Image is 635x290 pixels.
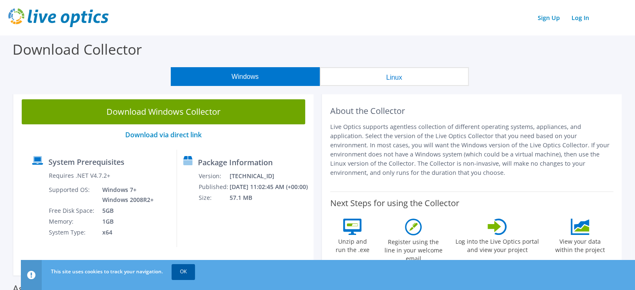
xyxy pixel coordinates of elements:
label: Unzip and run the .exe [333,235,372,254]
td: x64 [96,227,155,238]
button: Linux [320,67,469,86]
td: Size: [198,192,229,203]
a: Download via direct link [125,130,202,139]
td: Windows 7+ Windows 2008R2+ [96,184,155,205]
h2: About the Collector [330,106,614,116]
label: System Prerequisites [48,158,124,166]
td: [TECHNICAL_ID] [229,171,309,182]
label: Download Collector [13,40,142,59]
label: Log into the Live Optics portal and view your project [455,235,539,254]
a: Sign Up [534,12,564,24]
td: 5GB [96,205,155,216]
label: Next Steps for using the Collector [330,198,459,208]
td: Supported OS: [48,184,96,205]
a: Download Windows Collector [22,99,305,124]
a: OK [172,264,195,279]
td: System Type: [48,227,96,238]
td: [DATE] 11:02:45 AM (+00:00) [229,182,309,192]
td: 1GB [96,216,155,227]
label: Package Information [198,158,273,166]
label: Register using the line in your welcome email [382,235,445,263]
td: Version: [198,171,229,182]
label: View your data within the project [550,235,610,254]
label: Requires .NET V4.7.2+ [49,171,110,180]
td: 57.1 MB [229,192,309,203]
img: live_optics_svg.svg [8,8,109,27]
button: Windows [171,67,320,86]
td: Free Disk Space: [48,205,96,216]
a: Log In [567,12,593,24]
p: Live Optics supports agentless collection of different operating systems, appliances, and applica... [330,122,614,177]
td: Published: [198,182,229,192]
td: Memory: [48,216,96,227]
span: This site uses cookies to track your navigation. [51,268,163,275]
